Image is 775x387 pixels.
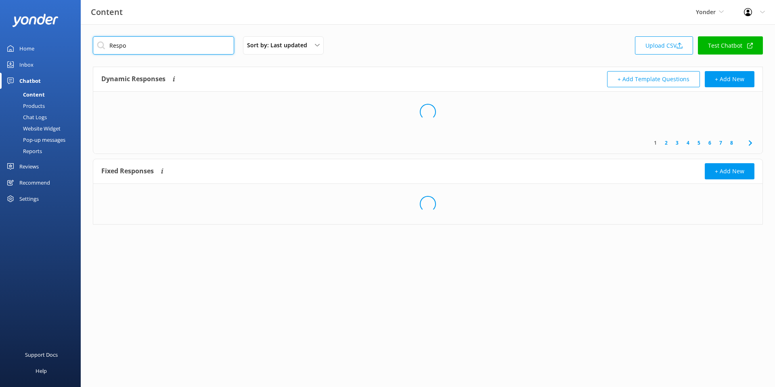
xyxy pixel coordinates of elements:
a: Upload CSV [635,36,693,55]
div: Help [36,363,47,379]
a: 4 [683,139,693,147]
a: Content [5,89,81,100]
a: Pop-up messages [5,134,81,145]
a: Test Chatbot [698,36,763,55]
div: Reviews [19,158,39,175]
a: 2 [661,139,672,147]
div: Settings [19,191,39,207]
input: Search all Chatbot Content [93,36,234,55]
div: Inbox [19,57,34,73]
div: Products [5,100,45,111]
div: Home [19,40,34,57]
h4: Fixed Responses [101,163,154,179]
a: 5 [693,139,704,147]
a: Products [5,100,81,111]
div: Support Docs [25,347,58,363]
div: Pop-up messages [5,134,65,145]
a: 1 [650,139,661,147]
div: Chatbot [19,73,41,89]
button: + Add New [705,71,754,87]
a: Website Widget [5,123,81,134]
div: Website Widget [5,123,61,134]
a: 7 [715,139,726,147]
a: 8 [726,139,737,147]
div: Reports [5,145,42,157]
a: 6 [704,139,715,147]
h3: Content [91,6,123,19]
button: + Add Template Questions [607,71,700,87]
div: Chat Logs [5,111,47,123]
a: Reports [5,145,81,157]
a: 3 [672,139,683,147]
div: Recommend [19,175,50,191]
img: yonder-white-logo.png [12,14,59,27]
span: Yonder [696,8,716,16]
span: Sort by: Last updated [247,41,312,50]
a: Chat Logs [5,111,81,123]
h4: Dynamic Responses [101,71,165,87]
div: Content [5,89,45,100]
button: + Add New [705,163,754,179]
